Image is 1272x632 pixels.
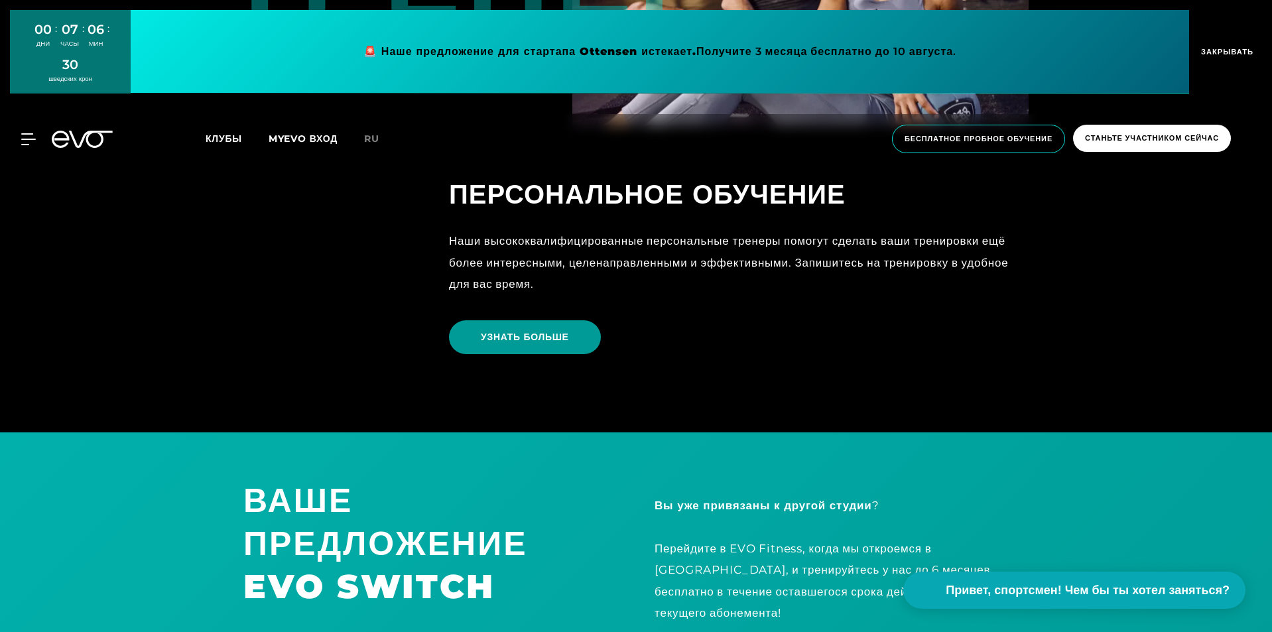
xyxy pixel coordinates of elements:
font: 30 [62,56,78,72]
font: ПЕРСОНАЛЬНОЕ ОБУЧЕНИЕ [449,178,846,210]
a: MYEVO ВХОД [269,133,338,145]
font: ДНИ [36,40,50,47]
a: УЗНАТЬ БОЛЬШЕ [449,310,606,364]
a: ru [364,131,395,147]
button: ЗАКРЫВАТЬ [1189,10,1262,94]
font: : [107,22,109,34]
a: Бесплатное пробное обучение [888,125,1069,153]
font: 07 [62,21,78,37]
font: 00 [34,21,52,37]
font: : [55,22,57,34]
font: ЗАКРЫВАТЬ [1201,47,1253,56]
font: ? [872,499,879,512]
font: шведских крон [48,75,92,82]
font: ВАШЕ ПРЕДЛОЖЕНИЕ EVO SWITCH [243,480,528,607]
font: Бесплатное пробное обучение [905,134,1052,143]
font: УЗНАТЬ БОЛЬШЕ [481,331,569,343]
font: : [82,22,84,34]
font: Клубы [206,133,242,145]
font: ru [364,133,379,145]
font: МИН [89,40,103,47]
font: Наши высококвалифицированные персональные тренеры помогут сделать ваши тренировки ещё более интер... [449,234,1009,290]
font: Привет, спортсмен! Чем бы ты хотел заняться? [946,584,1230,597]
font: ЧАСЫ [60,40,79,47]
font: Перейдите в EVO Fitness, когда мы откроемся в [GEOGRAPHIC_DATA], и тренируйтесь у нас до 6 месяце... [655,542,990,619]
font: Вы уже привязаны к другой студии [655,499,872,512]
font: 06 [88,21,104,37]
font: Станьте участником сейчас [1085,133,1219,143]
a: Станьте участником сейчас [1069,125,1235,153]
a: Клубы [206,132,269,145]
button: Привет, спортсмен! Чем бы ты хотел заняться? [903,572,1245,609]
